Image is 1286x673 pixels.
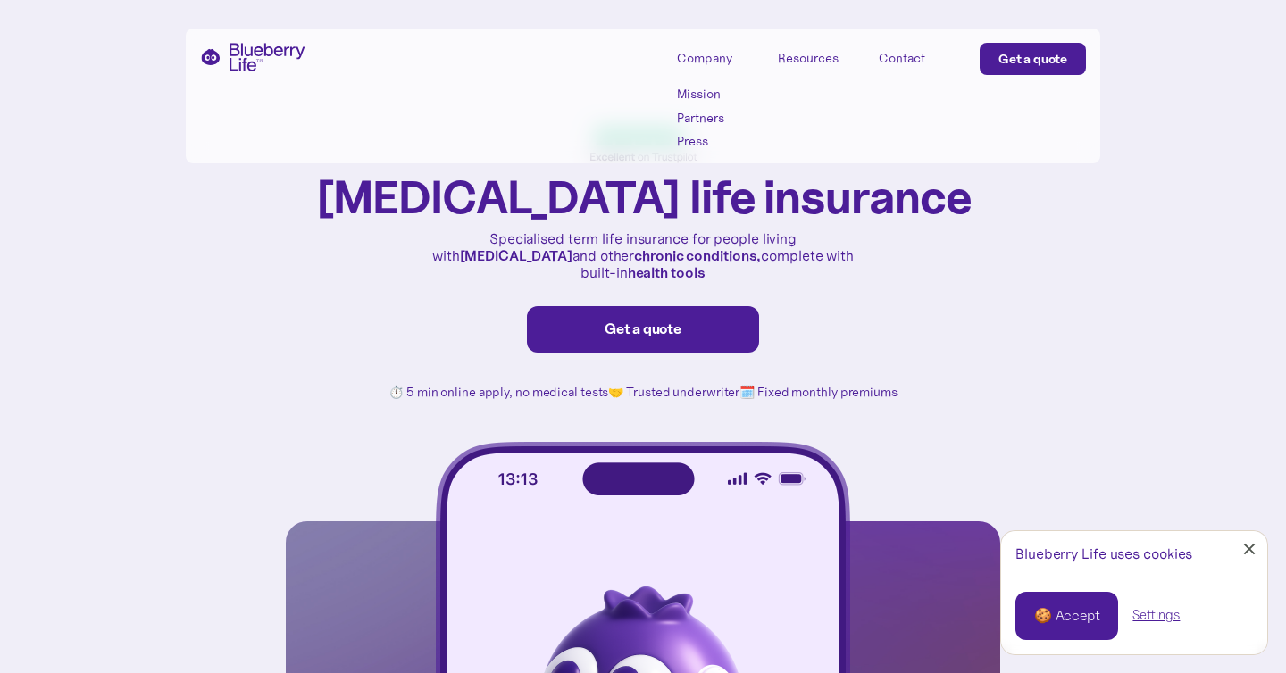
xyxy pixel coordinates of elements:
div: Contact [879,51,925,66]
nav: Company [677,87,757,149]
a: Get a quote [527,306,759,353]
div: Resources [778,51,839,66]
p: ⏱️ 5 min online apply, no medical tests 🤝 Trusted underwriter 🗓️ Fixed monthly premiums [388,385,898,400]
p: Specialised term life insurance for people living with and other complete with built-in [429,230,857,282]
a: 🍪 Accept [1015,592,1118,640]
strong: [MEDICAL_DATA] [460,246,573,264]
a: Partners [677,111,757,126]
a: Get a quote [980,43,1086,75]
div: Resources [778,43,858,72]
strong: health tools [628,263,706,281]
a: Close Cookie Popup [1232,531,1267,567]
div: Get a quote [546,320,740,338]
div: Blueberry Life uses cookies [1015,545,1253,562]
div: Get a quote [998,50,1067,68]
div: Close Cookie Popup [1249,549,1250,550]
div: Company [677,51,732,66]
div: 🍪 Accept [1034,606,1099,626]
a: Settings [1132,606,1180,625]
a: home [200,43,305,71]
h1: [MEDICAL_DATA] life insurance [314,172,972,221]
a: Press [677,134,757,149]
a: Mission [677,87,757,102]
div: Company [677,43,757,72]
strong: chronic conditions, [634,246,761,264]
a: Contact [879,43,959,72]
